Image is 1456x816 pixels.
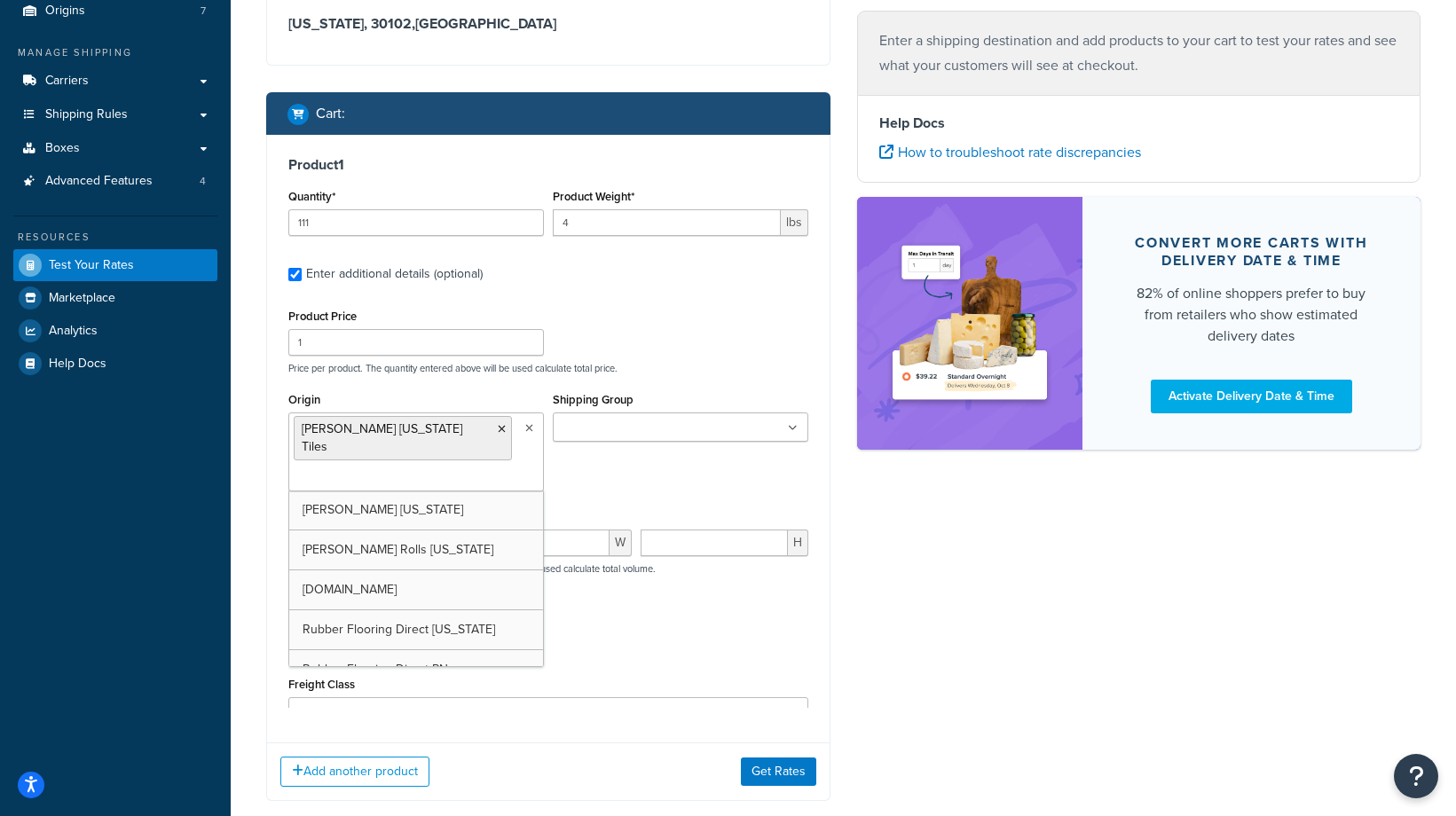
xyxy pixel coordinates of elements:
[49,291,115,306] span: Marketplace
[741,757,816,786] button: Get Rates
[1125,282,1378,346] div: 82% of online shoppers prefer to buy from retailers who show estimated delivery dates
[49,357,106,372] span: Help Docs
[303,620,495,639] span: Rubber Flooring Direct [US_STATE]
[879,113,1399,134] h4: Help Docs
[553,209,781,236] input: 0.00
[13,230,217,245] div: Resources
[13,315,217,347] a: Analytics
[288,190,335,203] label: Quantity*
[13,165,217,198] a: Advanced Features4
[13,65,217,98] a: Carriers
[788,530,808,556] span: H
[1151,379,1352,412] a: Activate Delivery Date & Time
[1125,233,1378,269] div: Convert more carts with delivery date & time
[49,258,134,273] span: Test Your Rates
[45,4,85,19] span: Origins
[280,757,429,787] button: Add another product
[13,282,217,314] a: Marketplace
[316,106,345,122] h2: Cart :
[13,45,217,60] div: Manage Shipping
[303,540,493,559] span: [PERSON_NAME] Rolls [US_STATE]
[289,530,543,569] a: [PERSON_NAME] Rolls [US_STATE]
[288,268,302,281] input: Enter additional details (optional)
[553,393,634,406] label: Shipping Group
[13,249,217,281] a: Test Your Rates
[13,132,217,165] a: Boxes
[13,165,217,198] li: Advanced Features
[302,420,462,456] span: [PERSON_NAME] [US_STATE] Tiles
[288,393,320,406] label: Origin
[288,310,357,323] label: Product Price
[49,324,98,339] span: Analytics
[288,156,808,174] h3: Product 1
[781,209,808,236] span: lbs
[13,98,217,131] a: Shipping Rules
[288,209,544,236] input: 0
[879,142,1141,162] a: How to troubleshoot rate discrepancies
[289,490,543,530] a: [PERSON_NAME] [US_STATE]
[303,580,397,599] span: [DOMAIN_NAME]
[553,190,634,203] label: Product Weight*
[289,650,543,689] a: Rubber Flooring Direct PN
[13,348,217,380] a: Help Docs
[289,610,543,649] a: Rubber Flooring Direct [US_STATE]
[610,530,632,556] span: W
[879,28,1399,78] p: Enter a shipping destination and add products to your cart to test your rates and see what your c...
[288,678,355,691] label: Freight Class
[45,141,80,156] span: Boxes
[284,362,813,374] p: Price per product. The quantity entered above will be used calculate total price.
[303,500,463,519] span: [PERSON_NAME] [US_STATE]
[1394,754,1438,798] button: Open Resource Center
[288,15,808,33] h3: [US_STATE], 30102 , [GEOGRAPHIC_DATA]
[303,660,448,679] span: Rubber Flooring Direct PN
[45,107,128,122] span: Shipping Rules
[45,74,89,89] span: Carriers
[201,4,206,19] span: 7
[306,262,483,286] div: Enter additional details (optional)
[200,174,206,189] span: 4
[884,224,1056,423] img: feature-image-ddt-36eae7f7280da8017bfb280eaccd9c446f90b1fe08728e4019434db127062ab4.png
[289,570,543,609] a: [DOMAIN_NAME]
[45,174,153,189] span: Advanced Features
